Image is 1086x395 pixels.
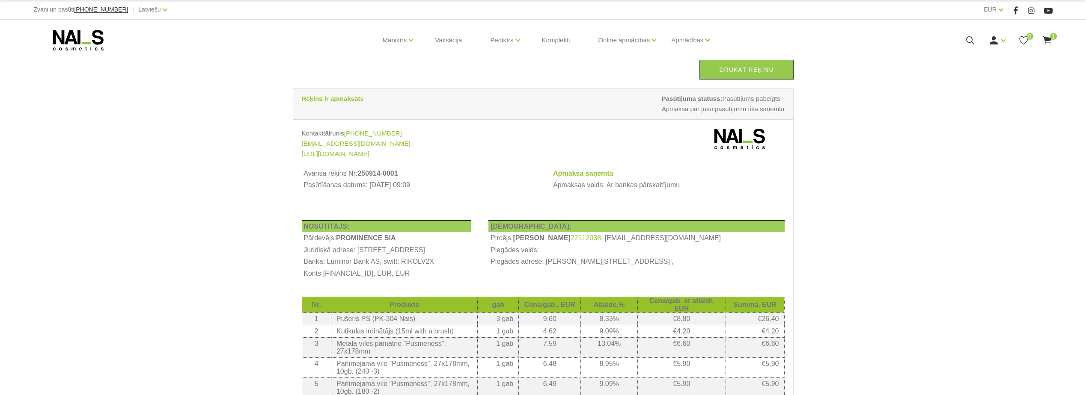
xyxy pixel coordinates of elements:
[302,220,472,232] th: NOSŪTĪTĀJS:
[581,297,638,312] th: Atlaide,%
[488,256,784,268] td: Piegādes adrese: [PERSON_NAME][STREET_ADDRESS] ,
[302,357,331,377] td: 4
[671,23,703,57] a: Apmācības
[553,170,613,177] strong: Apmaksa saņemta
[302,325,331,337] td: 2
[302,168,534,180] th: Avansa rēķins Nr:
[581,312,638,325] td: 8.33%
[33,4,128,15] div: Zvani un pasūti
[478,325,519,337] td: 1 gab
[598,23,650,57] a: Online apmācības
[302,232,472,244] td: Pārdevējs:
[488,232,784,244] td: Pircējs: , [EMAIL_ADDRESS][DOMAIN_NAME]
[302,337,331,357] td: 3
[638,325,726,337] td: €4.20
[581,337,638,357] td: 13.04%
[519,325,581,337] td: 4.62
[726,337,784,357] td: €6.60
[331,357,477,377] td: Pārlīmējamā vīle "Pusmēness", 27x178mm, 10gb. (240 -3)
[662,94,785,114] span: Pasūtījums pabeigts Apmaksa par jūsu pasūtījumu tika saņemta
[331,297,477,312] th: Produkts
[302,256,472,268] th: Banka: Luminor Bank AS, swift: RIKOLV2X
[383,23,407,57] a: Manikīrs
[478,337,519,357] td: 1 gab
[1026,33,1033,40] span: 0
[336,234,396,242] b: PROMINENCE SIA
[478,312,519,325] td: 3 gab
[302,268,472,280] th: Konts [FINANCIAL_ID], EUR, EUR
[535,20,577,61] a: Komplekti
[331,325,477,337] td: Kutikulas irdinātājs (15ml with a brush)
[428,20,469,61] a: Vaksācija
[344,128,402,139] a: [PHONE_NUMBER]
[662,95,723,102] strong: Pasūtījuma statuss:
[1042,35,1053,46] a: 1
[490,23,513,57] a: Pedikīrs
[302,95,364,102] strong: Rēķins ir apmaksāts
[302,149,369,159] a: [URL][DOMAIN_NAME]
[1018,35,1029,46] a: 0
[984,4,997,15] a: EUR
[726,325,784,337] td: €4.20
[638,312,726,325] td: €8.80
[1050,33,1057,40] span: 1
[519,312,581,325] td: 9.60
[488,244,784,256] td: Piegādes veids:
[571,234,601,242] a: 22112038
[302,128,537,139] div: Kontakttālrunis
[331,337,477,357] td: Metāla vīles pamatne "Pusmēness", 27x178mm
[302,312,331,325] td: 1
[302,297,331,312] th: Nr.
[726,357,784,377] td: €5.90
[302,139,411,149] a: [EMAIL_ADDRESS][DOMAIN_NAME]
[638,297,726,312] th: Cena/gab. ar atlaidi, EUR
[581,325,638,337] td: 9.09%
[331,312,477,325] td: Pušeris PS (PK-304 Nais)
[357,170,398,177] b: 250914-0001
[726,297,784,312] th: Summa, EUR
[581,357,638,377] td: 8.95%
[478,297,519,312] th: gab
[74,6,128,13] a: [PHONE_NUMBER]
[519,297,581,312] th: Cena/gab., EUR
[138,4,161,15] a: Latviešu
[699,60,793,80] a: Drukāt rēķinu
[302,180,534,192] td: Pasūtīšanas datums: [DATE] 09:09
[638,337,726,357] td: €6.60
[519,337,581,357] td: 7.59
[1007,4,1009,15] span: |
[302,244,472,256] th: Juridiskā adrese: [STREET_ADDRESS]
[302,191,534,203] td: Avansa rēķins izdrukāts: [DATE] 13:09:10
[132,4,134,15] span: |
[638,357,726,377] td: €5.90
[513,234,571,242] b: [PERSON_NAME]
[519,357,581,377] td: 6.48
[488,220,784,232] th: [DEMOGRAPHIC_DATA]:
[726,312,784,325] td: €26.40
[478,357,519,377] td: 1 gab
[551,180,784,192] td: Apmaksas veids: Ar bankas pārskaitījumu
